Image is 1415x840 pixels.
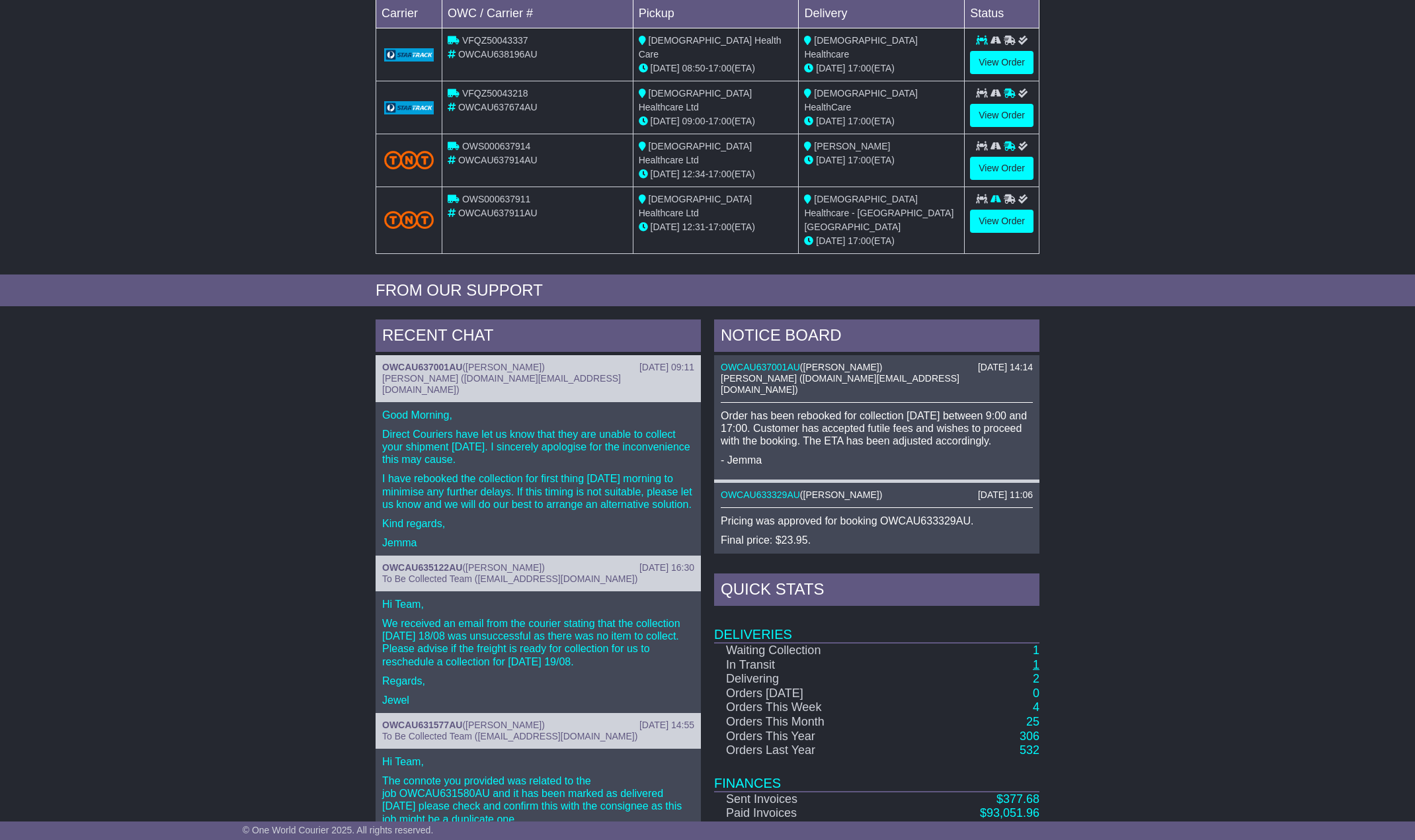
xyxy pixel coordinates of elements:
[382,562,694,573] div: ( )
[651,222,680,232] span: [DATE]
[714,743,911,758] td: Orders Last Year
[708,63,731,73] span: 17:00
[384,101,434,114] img: GetCarrierServiceLogo
[382,775,694,825] p: The connote you provided was related to the job OWCAU631580AU and it has been marked as delivered...
[848,155,871,165] span: 17:00
[714,700,911,715] td: Orders This Week
[382,428,694,466] p: Direct Couriers have let us know that they are unable to collect your shipment [DATE]. I sincerel...
[970,210,1033,233] a: View Order
[384,211,434,229] img: TNT_Domestic.png
[816,155,845,165] span: [DATE]
[458,102,538,112] span: OWCAU637674AU
[714,715,911,730] td: Orders This Month
[714,658,911,673] td: In Transit
[980,806,1039,819] a: $93,051.96
[714,643,911,658] td: Waiting Collection
[382,720,462,730] a: OWCAU631577AU
[458,155,538,165] span: OWCAU637914AU
[639,88,752,112] span: [DEMOGRAPHIC_DATA] Healthcare Ltd
[714,758,1039,792] td: Finances
[714,609,1039,643] td: Deliveries
[1020,743,1039,757] a: 532
[382,536,694,549] p: Jemma
[382,617,694,668] p: We received an email from the courier stating that the collection [DATE] 18/08 was unsuccessful a...
[639,114,793,128] div: - (ETA)
[721,534,1033,546] p: Final price: $23.95.
[708,169,731,179] span: 17:00
[721,489,800,500] a: OWCAU633329AU
[462,35,528,46] span: VFQZ50043337
[721,409,1033,448] p: Order has been rebooked for collection [DATE] between 9:00 and 17:00. Customer has accepted futil...
[970,157,1033,180] a: View Order
[978,362,1033,373] div: [DATE] 14:14
[382,694,694,706] p: Jewel
[462,88,528,99] span: VFQZ50043218
[987,806,1039,819] span: 93,051.96
[816,63,845,73] span: [DATE]
[714,792,911,807] td: Sent Invoices
[682,169,706,179] span: 12:34
[1033,700,1039,714] a: 4
[651,169,680,179] span: [DATE]
[804,88,918,112] span: [DEMOGRAPHIC_DATA] HealthCare
[382,675,694,687] p: Regards,
[243,825,434,835] span: © One World Courier 2025. All rights reserved.
[382,731,637,741] span: To Be Collected Team ([EMAIL_ADDRESS][DOMAIN_NAME])
[996,792,1039,806] a: $377.68
[721,454,1033,466] p: - Jemma
[384,48,434,62] img: GetCarrierServiceLogo
[804,194,953,232] span: [DEMOGRAPHIC_DATA] Healthcare - [GEOGRAPHIC_DATA] [GEOGRAPHIC_DATA]
[816,235,845,246] span: [DATE]
[714,821,911,835] td: Overdue Invoices
[1026,715,1039,728] a: 25
[382,362,694,373] div: ( )
[1033,644,1039,657] a: 1
[1033,687,1039,700] a: 0
[462,194,531,204] span: OWS000637911
[978,489,1033,501] div: [DATE] 11:06
[803,362,879,372] span: [PERSON_NAME]
[848,235,871,246] span: 17:00
[1033,658,1039,671] a: 1
[639,220,793,234] div: - (ETA)
[714,319,1039,355] div: NOTICE BOARD
[804,35,918,60] span: [DEMOGRAPHIC_DATA] Healthcare
[382,562,462,573] a: OWCAU635122AU
[462,141,531,151] span: OWS000637914
[458,208,538,218] span: OWCAU637911AU
[382,755,694,768] p: Hi Team,
[816,116,845,126] span: [DATE]
[721,362,800,372] a: OWCAU637001AU
[714,672,911,687] td: Delivering
[639,720,694,731] div: [DATE] 14:55
[382,373,621,395] span: [PERSON_NAME] ([DOMAIN_NAME][EMAIL_ADDRESS][DOMAIN_NAME])
[814,141,890,151] span: [PERSON_NAME]
[804,153,959,167] div: (ETA)
[804,62,959,75] div: (ETA)
[682,63,706,73] span: 08:50
[376,281,1039,300] div: FROM OUR SUPPORT
[708,222,731,232] span: 17:00
[714,806,911,821] td: Paid Invoices
[721,515,1033,527] p: Pricing was approved for booking OWCAU633329AU.
[382,720,694,731] div: ( )
[804,114,959,128] div: (ETA)
[382,362,462,372] a: OWCAU637001AU
[721,554,1033,566] p: More details: .
[682,222,706,232] span: 12:31
[384,151,434,169] img: TNT_Domestic.png
[639,62,793,75] div: - (ETA)
[721,362,1033,373] div: ( )
[1010,821,1039,834] a: $0.00
[714,573,1039,609] div: Quick Stats
[970,51,1033,74] a: View Order
[714,687,911,701] td: Orders [DATE]
[376,319,701,355] div: RECENT CHAT
[1016,821,1039,834] span: 0.00
[382,517,694,530] p: Kind regards,
[651,116,680,126] span: [DATE]
[708,116,731,126] span: 17:00
[458,49,538,60] span: OWCAU638196AU
[721,373,959,395] span: [PERSON_NAME] ([DOMAIN_NAME][EMAIL_ADDRESS][DOMAIN_NAME])
[639,562,694,573] div: [DATE] 16:30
